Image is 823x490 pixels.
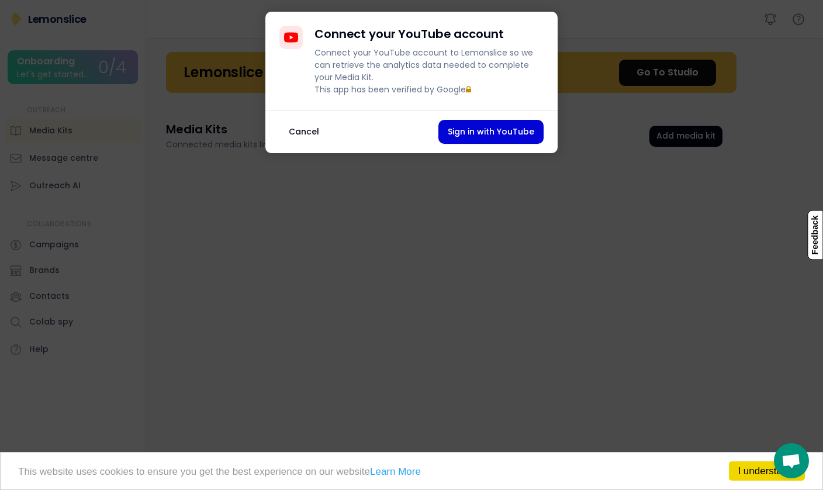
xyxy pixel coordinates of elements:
[729,461,805,481] a: I understand!
[370,466,421,477] a: Learn More
[774,443,809,478] div: Open chat
[314,47,544,96] div: Connect your YouTube account to Lemonslice so we can retrieve the analytics data needed to comple...
[18,467,805,477] p: This website uses cookies to ensure you get the best experience on our website
[284,30,298,44] img: YouTubeIcon.svg
[314,26,504,42] h4: Connect your YouTube account
[438,120,544,144] button: Sign in with YouTube
[279,120,328,144] button: Cancel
